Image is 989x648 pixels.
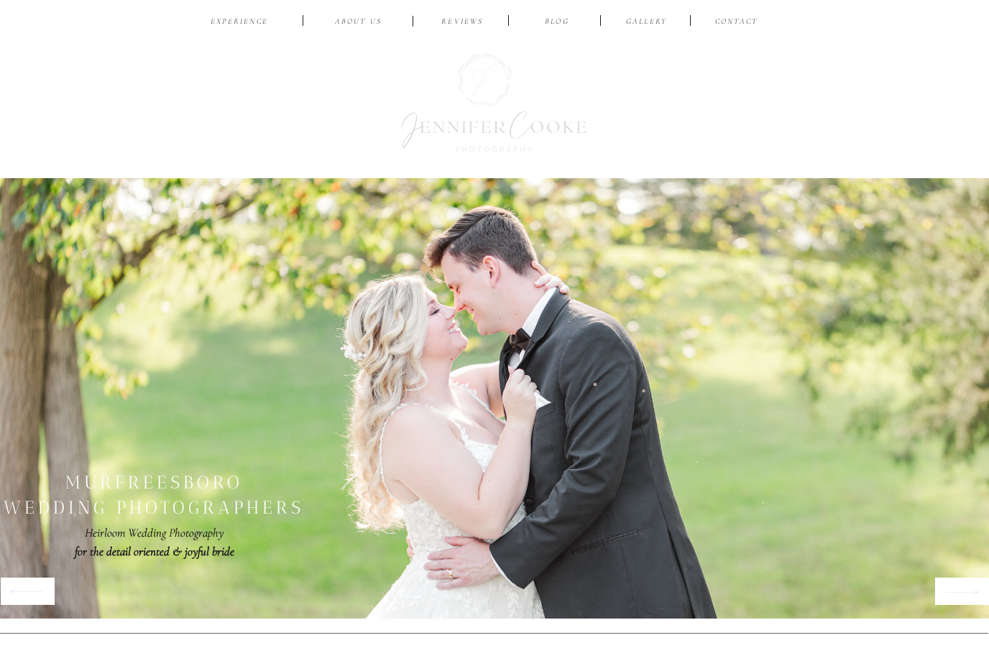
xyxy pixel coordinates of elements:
[206,16,273,29] a: EXPERIENCE
[75,544,234,559] b: for the detail oriented & joyful bride
[622,16,671,29] a: Gallery
[428,16,497,29] a: reviews
[324,16,392,29] a: ABOUT US
[712,16,760,29] a: CONTACT
[534,16,580,29] a: BLOG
